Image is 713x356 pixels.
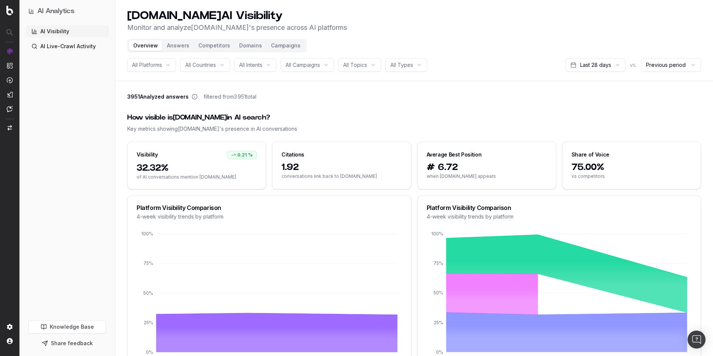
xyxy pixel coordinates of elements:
span: conversations link back to [DOMAIN_NAME] [281,173,402,179]
div: Average Best Position [427,151,482,158]
div: Visibility [137,151,158,158]
div: Citations [281,151,304,158]
span: All Countries [185,61,216,69]
tspan: 50% [143,290,153,296]
button: Share feedback [28,337,106,350]
tspan: 75% [433,260,443,266]
button: Campaigns [266,40,305,51]
tspan: 0% [146,349,153,355]
div: Key metrics showing [DOMAIN_NAME] 's presence in AI conversations [127,125,701,133]
span: filtered from 3 951 total [204,93,256,100]
a: AI Live-Crawl Activity [25,40,109,52]
tspan: 25% [144,320,153,325]
span: when [DOMAIN_NAME] appears [427,173,547,179]
div: 0.21 [227,151,257,159]
span: 3951 Analyzed answers [127,93,189,100]
p: Monitor and analyze [DOMAIN_NAME] 's presence across AI platforms [127,22,347,33]
img: Intelligence [7,62,13,69]
tspan: 50% [433,290,443,296]
img: Studio [7,92,13,97]
span: 32.32% [137,162,257,174]
div: How visible is [DOMAIN_NAME] in AI search? [127,112,701,123]
tspan: 0% [436,349,443,355]
button: Competitors [194,40,235,51]
span: % [248,152,253,158]
span: vs competitors [572,173,692,179]
tspan: 100% [141,231,153,236]
span: All Topics [343,61,367,69]
tspan: 100% [431,231,443,236]
div: Platform Visibility Comparison [137,205,402,211]
img: Assist [7,106,13,112]
div: 4-week visibility trends by platform [427,213,692,220]
span: All Intents [239,61,262,69]
img: Analytics [7,48,13,54]
div: Share of Voice [572,151,609,158]
span: All Platforms [132,61,162,69]
tspan: 75% [143,260,153,266]
div: Open Intercom Messenger [688,331,706,349]
button: Domains [235,40,266,51]
button: Answers [162,40,194,51]
span: vs. [630,61,637,69]
span: 75.00% [572,161,692,173]
button: Overview [129,40,162,51]
span: All Campaigns [286,61,320,69]
img: My account [7,338,13,344]
div: Platform Visibility Comparison [427,205,692,211]
button: AI Analytics [28,6,106,16]
tspan: 25% [434,320,443,325]
img: Switch project [7,125,12,130]
span: # 6.72 [427,161,547,173]
span: of AI conversations mention [DOMAIN_NAME] [137,174,257,180]
img: Activation [7,77,13,83]
img: Botify logo [6,6,13,15]
h1: AI Analytics [37,6,74,16]
a: AI Visibility [25,25,109,37]
h1: [DOMAIN_NAME] AI Visibility [127,9,347,22]
a: Knowledge Base [28,320,106,334]
span: 1.92 [281,161,402,173]
img: Setting [7,324,13,330]
div: 4-week visibility trends by platform [137,213,402,220]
